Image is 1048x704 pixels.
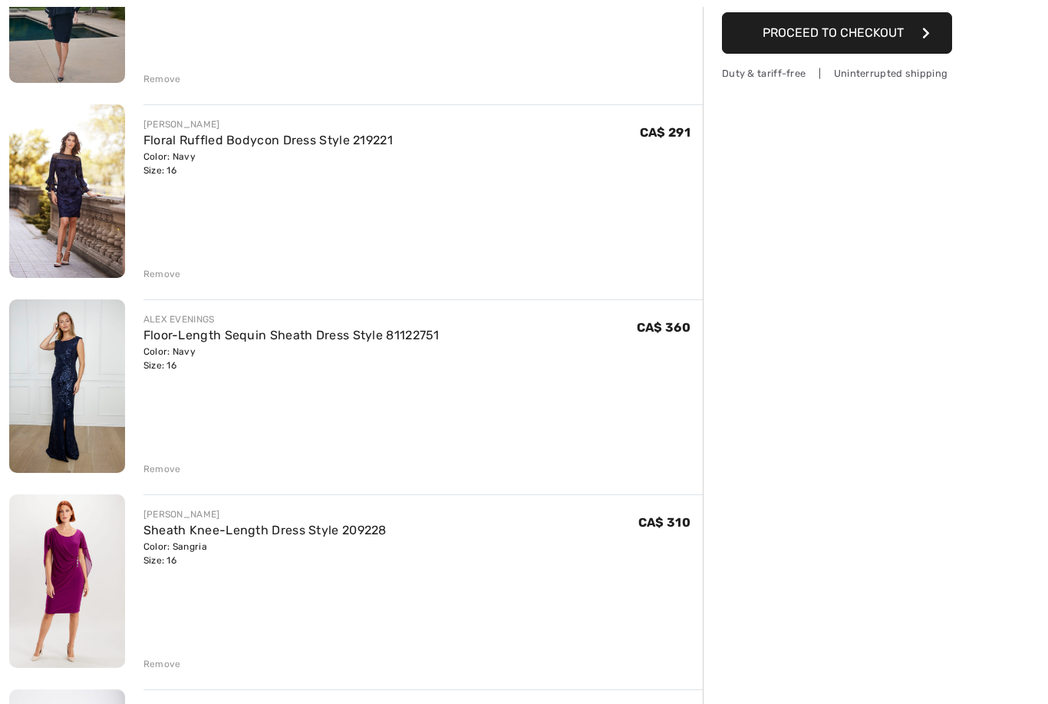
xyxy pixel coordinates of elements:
span: CA$ 291 [640,126,690,140]
a: Floor-Length Sequin Sheath Dress Style 81122751 [143,329,440,343]
button: Proceed to Checkout [722,13,952,55]
div: Remove [143,73,181,87]
div: Remove [143,463,181,477]
div: Color: Navy Size: 16 [143,345,440,373]
a: Floral Ruffled Bodycon Dress Style 219221 [143,134,393,148]
div: ALEX EVENINGS [143,313,440,327]
span: CA$ 310 [638,516,690,530]
img: Sheath Knee-Length Dress Style 209228 [9,495,125,669]
div: Duty & tariff-free | Uninterrupted shipping [722,67,952,81]
div: Color: Sangria Size: 16 [143,540,387,568]
img: Floor-Length Sequin Sheath Dress Style 81122751 [9,300,125,474]
a: Sheath Knee-Length Dress Style 209228 [143,524,387,538]
div: Remove [143,658,181,672]
div: [PERSON_NAME] [143,118,393,132]
img: Floral Ruffled Bodycon Dress Style 219221 [9,105,125,279]
span: Proceed to Checkout [763,26,904,41]
span: CA$ 360 [637,321,690,335]
div: Remove [143,268,181,282]
div: Color: Navy Size: 16 [143,150,393,178]
div: [PERSON_NAME] [143,508,387,522]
